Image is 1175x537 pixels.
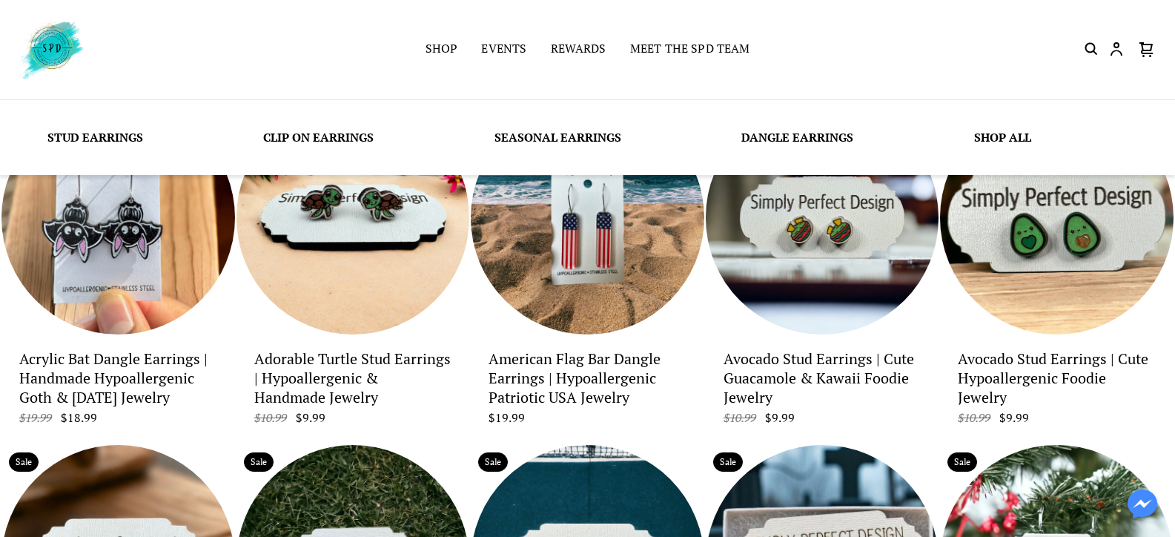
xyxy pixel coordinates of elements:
a: Adorable Turtle Stud Earrings | Hypoallergenic & Handmade Jewelry [236,101,470,335]
img: Simply Perfect Design logo [15,18,86,82]
a: Stud Earrings [47,129,143,145]
a: Rewards [551,39,606,60]
span: $9.99 [765,409,795,426]
button: Search [1082,40,1100,59]
a: Shop [426,39,458,60]
a: Acrylic Bat Dangle Earrings | Handmade Hypoallergenic Goth & [DATE] Jewelry $19.99 $18.99 [19,346,217,426]
a: Shop All [974,129,1031,145]
a: Adorable Turtle Stud Earrings | Hypoallergenic & Handmade Jewelry $10.99 $9.99 [254,346,452,426]
a: Events [481,39,526,60]
a: Avocado Stud Earrings | Cute Hypoallergenic Foodie Jewelry [940,101,1174,335]
a: Dangle Earrings [741,129,853,145]
p: Avocado Stud Earrings | Cute Guacamole & Kawaii Foodie Jewelry [724,349,921,407]
a: Acrylic Bat Dangle Earrings | Handmade Hypoallergenic Goth & Halloween Jewelry [1,101,235,335]
span: $19.99 [489,409,525,426]
a: Clip On Earrings [263,129,374,145]
p: Avocado Stud Earrings | Cute Hypoallergenic Foodie Jewelry [958,349,1156,407]
p: American Flag Bar Dangle Earrings | Hypoallergenic Patriotic USA Jewelry [489,349,686,407]
span: $9.99 [999,409,1029,426]
a: Avocado Stud Earrings | Cute Guacamole & Kawaii Foodie Jewelry $10.99 $9.99 [724,346,921,426]
span: $10.99 [724,409,762,426]
p: Adorable Turtle Stud Earrings | Hypoallergenic & Handmade Jewelry [254,349,452,407]
a: Meet the SPD Team [630,39,750,60]
span: $10.99 [958,409,996,426]
button: Customer account [1108,40,1125,59]
a: Simply Perfect Design logo [15,18,239,82]
a: Avocado Stud Earrings | Cute Hypoallergenic Foodie Jewelry $10.99 $9.99 [958,346,1156,426]
a: American Flag Bar Dangle Earrings | Hypoallergenic Patriotic USA Jewelry $19.99 [489,346,686,426]
button: Cart icon [1133,40,1160,59]
span: $9.99 [296,409,325,426]
a: Avocado Stud Earrings | Cute Guacamole & Kawaii Foodie Jewelry [706,101,939,335]
p: Acrylic Bat Dangle Earrings | Handmade Hypoallergenic Goth & Halloween Jewelry [19,349,217,407]
span: $18.99 [61,409,97,426]
a: American Flag Bar Dangle Earrings | Hypoallergenic Patriotic USA Jewelry [471,101,704,335]
a: Seasonal Earrings [494,129,621,145]
span: $19.99 [19,409,58,426]
span: $10.99 [254,409,293,426]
